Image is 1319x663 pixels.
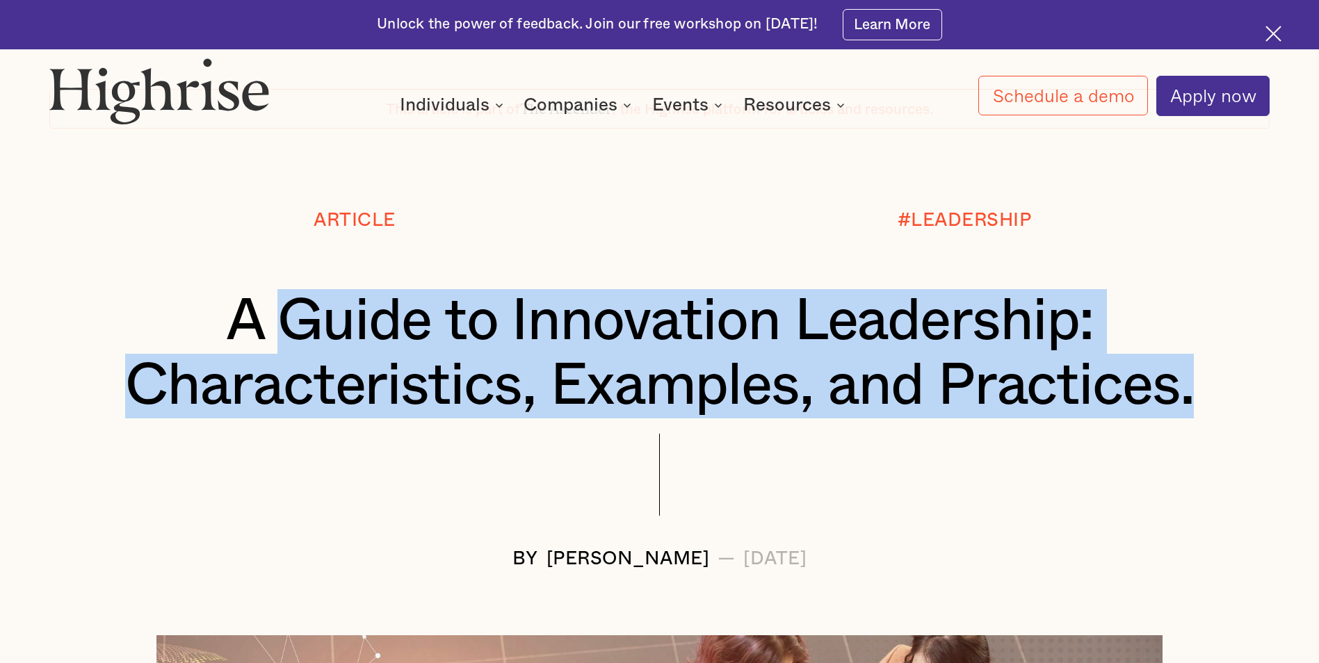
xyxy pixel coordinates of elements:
[49,58,270,124] img: Highrise logo
[743,97,831,113] div: Resources
[314,211,396,231] div: Article
[743,549,807,569] div: [DATE]
[524,97,636,113] div: Companies
[1265,26,1281,42] img: Cross icon
[400,97,508,113] div: Individuals
[718,549,736,569] div: —
[978,76,1147,115] a: Schedule a demo
[652,97,709,113] div: Events
[743,97,849,113] div: Resources
[100,289,1219,418] h1: A Guide to Innovation Leadership: Characteristics, Examples, and Practices.
[652,97,727,113] div: Events
[898,211,1032,231] div: #LEADERSHIP
[843,9,942,40] a: Learn More
[400,97,489,113] div: Individuals
[524,97,617,113] div: Companies
[512,549,538,569] div: BY
[1156,76,1270,116] a: Apply now
[377,15,818,34] div: Unlock the power of feedback. Join our free workshop on [DATE]!
[547,549,710,569] div: [PERSON_NAME]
